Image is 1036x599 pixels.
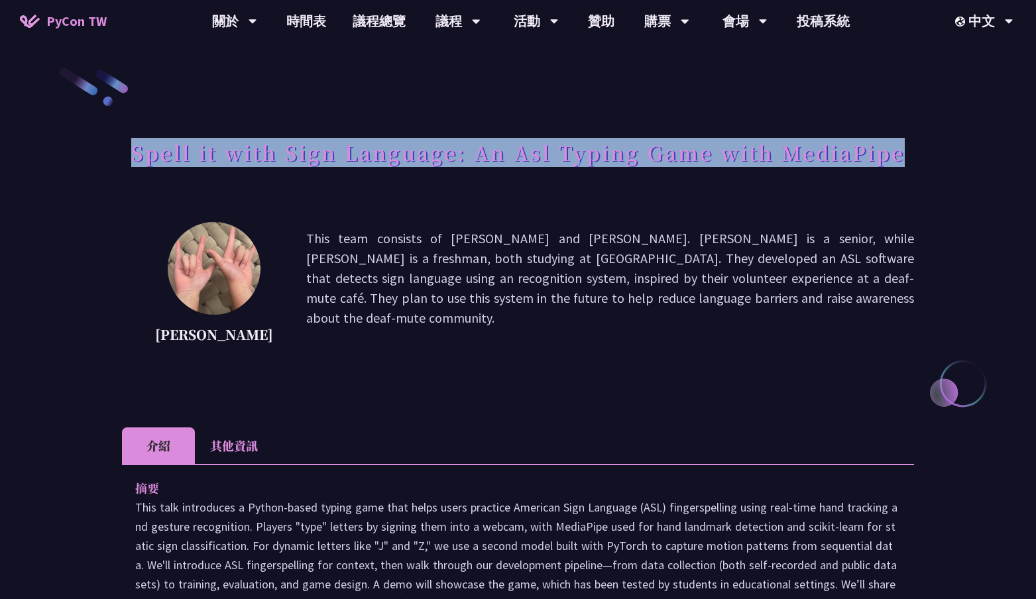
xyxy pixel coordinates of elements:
span: PyCon TW [46,11,107,31]
a: PyCon TW [7,5,120,38]
h1: Spell it with Sign Language: An Asl Typing Game with MediaPipe [131,133,905,172]
p: 摘要 [135,478,874,498]
img: Home icon of PyCon TW 2025 [20,15,40,28]
p: [PERSON_NAME] [155,325,273,345]
img: Locale Icon [955,17,968,27]
li: 介紹 [122,427,195,464]
img: Ethan Chang [168,222,260,315]
li: 其他資訊 [195,427,273,464]
p: This team consists of [PERSON_NAME] and [PERSON_NAME]. [PERSON_NAME] is a senior, while [PERSON_N... [306,229,914,348]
